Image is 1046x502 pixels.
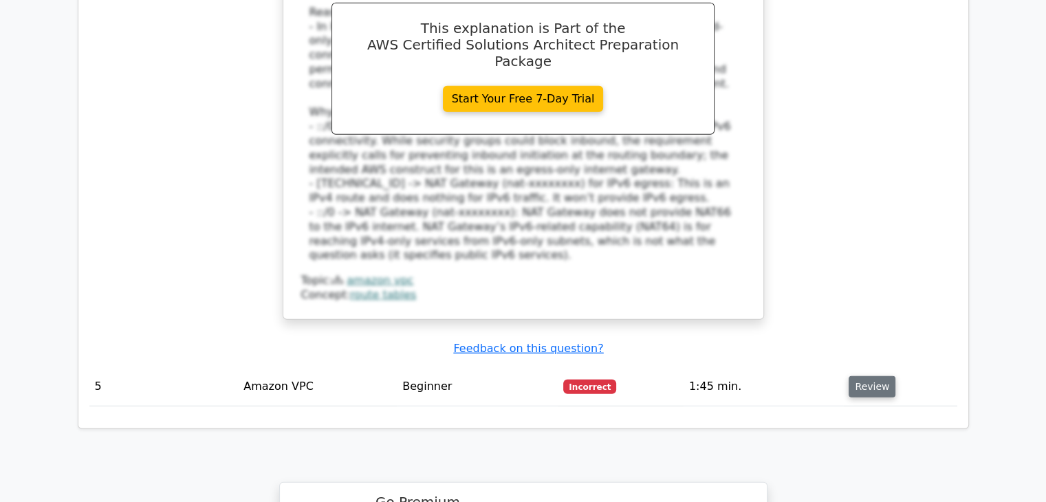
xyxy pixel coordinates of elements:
[849,376,895,397] button: Review
[350,288,416,301] a: route tables
[301,274,745,288] div: Topic:
[563,380,616,393] span: Incorrect
[453,342,603,355] a: Feedback on this question?
[347,274,413,287] a: amazon vpc
[684,367,844,406] td: 1:45 min.
[397,367,558,406] td: Beginner
[238,367,397,406] td: Amazon VPC
[89,367,239,406] td: 5
[443,86,604,112] a: Start Your Free 7-Day Trial
[301,288,745,303] div: Concept:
